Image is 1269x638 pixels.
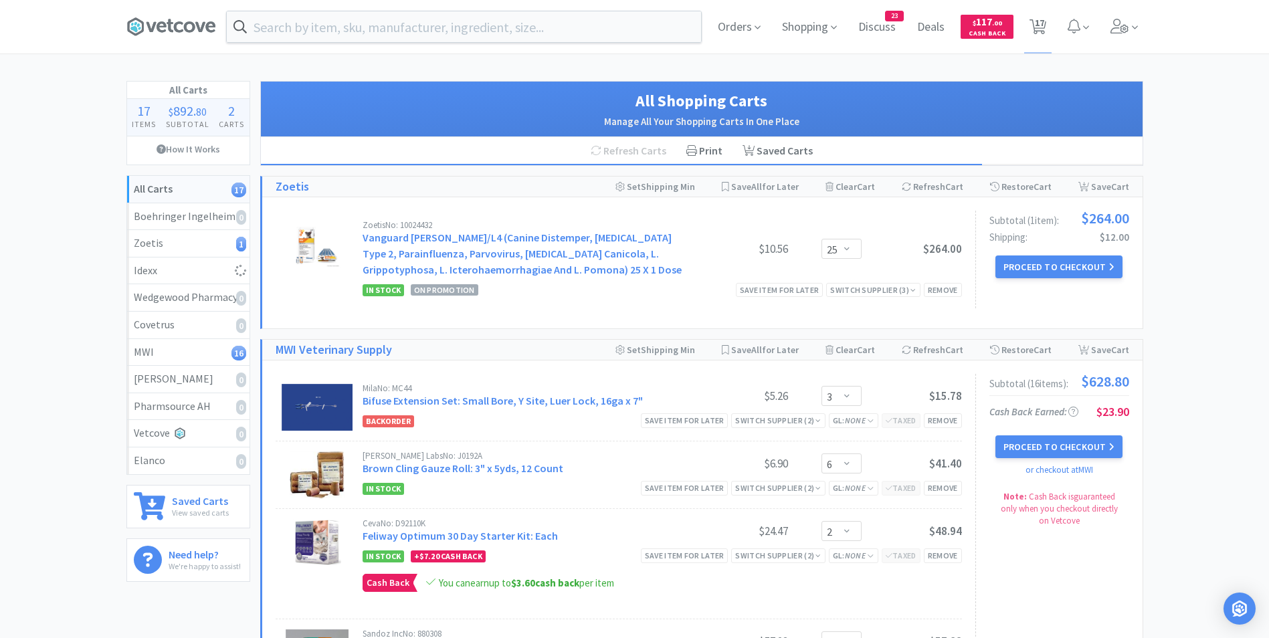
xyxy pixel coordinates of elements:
[929,456,962,471] span: $41.40
[886,415,916,425] span: Taxed
[134,344,243,361] div: MWI
[134,398,243,415] div: Pharmsource AH
[274,88,1129,114] h1: All Shopping Carts
[276,340,392,360] a: MWI Veterinary Supply
[363,284,404,296] span: In Stock
[641,481,728,495] div: Save item for later
[845,415,866,425] i: None
[236,318,246,333] i: 0
[1003,491,1027,502] strong: Note:
[1024,23,1052,35] a: 17
[134,452,243,469] div: Elanco
[853,21,901,33] a: Discuss23
[228,102,235,119] span: 2
[293,519,341,566] img: 99f8aa9101a04833ae7232b0c4eb6d25_448123.png
[641,548,728,562] div: Save item for later
[929,524,962,538] span: $48.94
[196,105,207,118] span: 80
[1078,340,1129,360] div: Save
[134,425,243,442] div: Vetcove
[419,551,440,561] span: $7.20
[363,629,688,638] div: Sandoz Inc No: 880308
[845,550,866,560] i: None
[363,574,413,591] span: Cash Back
[363,461,563,475] a: Brown Cling Gauze Roll: 3" x 5yds, 12 Count
[688,388,788,404] div: $5.26
[945,344,963,356] span: Cart
[282,384,353,431] img: 32b5206ccbd34c8dadfc95a2245b70fe_12808.png
[236,400,246,415] i: 0
[127,312,250,339] a: Covetrus0
[236,373,246,387] i: 0
[736,283,823,297] div: Save item for later
[735,414,821,427] div: Switch Supplier ( 2 )
[236,237,246,251] i: 1
[902,177,963,197] div: Refresh
[134,262,243,280] div: Idexx
[134,316,243,334] div: Covetrus
[735,482,821,494] div: Switch Supplier ( 2 )
[511,576,535,589] span: $3.60
[172,506,229,519] p: View saved carts
[833,483,874,493] span: GL:
[127,257,250,285] a: Idexx
[363,384,688,393] div: Mila No: MC44
[1034,344,1052,356] span: Cart
[923,241,962,256] span: $264.00
[912,21,950,33] a: Deals
[990,177,1052,197] div: Restore
[363,451,688,460] div: [PERSON_NAME] Labs No: J0192A
[363,519,688,528] div: Ceva No: D92110K
[688,241,788,257] div: $10.56
[169,560,241,572] p: We're happy to assist!
[731,181,799,193] span: Save for Later
[161,118,214,130] h4: Subtotal
[127,366,250,393] a: [PERSON_NAME]0
[134,208,243,225] div: Boehringer Ingelheim
[886,11,903,21] span: 23
[236,291,246,306] i: 0
[857,344,875,356] span: Cart
[127,230,250,257] a: Zoetis1
[161,104,214,118] div: .
[735,549,821,562] div: Switch Supplier ( 2 )
[363,231,682,276] a: Vanguard [PERSON_NAME]/L4 (Canine Distemper, [MEDICAL_DATA] Type 2, Parainfluenza, Parvovirus, [M...
[231,183,246,197] i: 17
[924,413,962,427] div: Remove
[276,177,309,197] h1: Zoetis
[172,492,229,506] h6: Saved Carts
[615,340,695,360] div: Shipping Min
[902,340,963,360] div: Refresh
[1081,374,1129,389] span: $628.80
[845,483,866,493] i: None
[1078,177,1129,197] div: Save
[825,177,875,197] div: Clear
[127,447,250,474] a: Elanco0
[1111,344,1129,356] span: Cart
[969,30,1005,39] span: Cash Back
[989,405,1078,418] span: Cash Back Earned :
[886,483,916,493] span: Taxed
[411,550,486,562] div: + Cash Back
[1034,181,1052,193] span: Cart
[134,289,243,306] div: Wedgewood Pharmacy
[1026,464,1093,475] a: or checkout at MWI
[1001,491,1118,526] span: Cash Back is guaranteed only when you checkout directly on Vetcove
[134,235,243,252] div: Zoetis
[236,427,246,441] i: 0
[825,340,875,360] div: Clear
[989,232,1129,242] div: Shipping:
[127,118,161,130] h4: Items
[973,19,976,27] span: $
[627,344,641,356] span: Set
[227,11,701,42] input: Search by item, sku, manufacturer, ingredient, size...
[511,576,579,589] strong: cash back
[127,420,250,447] a: Vetcove0
[1224,593,1256,625] div: Open Intercom Messenger
[363,394,643,407] a: Bifuse Extension Set: Small Bore, Y Site, Luer Lock, 16ga x 7"
[833,550,874,560] span: GL:
[169,105,173,118] span: $
[733,137,823,165] a: Saved Carts
[236,454,246,469] i: 0
[236,210,246,225] i: 0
